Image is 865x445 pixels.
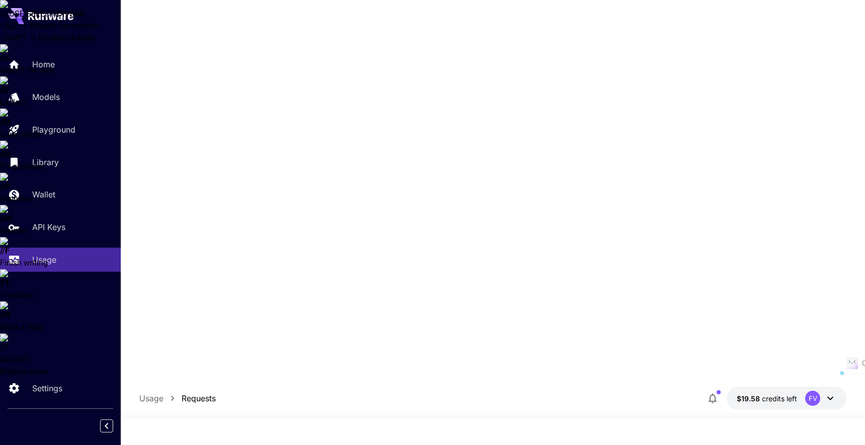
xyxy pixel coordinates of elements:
[737,393,797,404] div: $19.58334
[32,382,62,394] p: Settings
[805,391,820,406] div: FV
[727,387,846,410] button: $19.58334FV
[108,417,121,435] div: Collapse sidebar
[100,419,113,432] button: Collapse sidebar
[737,394,762,403] span: $19.58
[762,394,797,403] span: credits left
[182,392,216,404] a: Requests
[139,392,163,404] a: Usage
[139,392,216,404] nav: breadcrumb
